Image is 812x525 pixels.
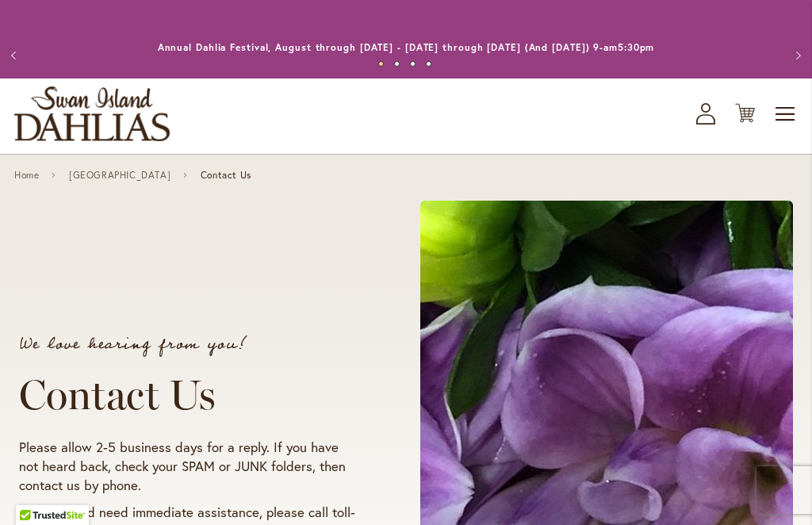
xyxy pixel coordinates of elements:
[14,86,170,141] a: store logo
[158,41,655,53] a: Annual Dahlia Festival, August through [DATE] - [DATE] through [DATE] (And [DATE]) 9-am5:30pm
[410,61,416,67] button: 3 of 4
[19,336,360,352] p: We love hearing from you!
[19,371,360,419] h1: Contact Us
[19,438,360,495] p: Please allow 2-5 business days for a reply. If you have not heard back, check your SPAM or JUNK f...
[378,61,384,67] button: 1 of 4
[201,170,251,181] span: Contact Us
[426,61,431,67] button: 4 of 4
[69,170,170,181] a: [GEOGRAPHIC_DATA]
[780,40,812,71] button: Next
[394,61,400,67] button: 2 of 4
[14,170,39,181] a: Home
